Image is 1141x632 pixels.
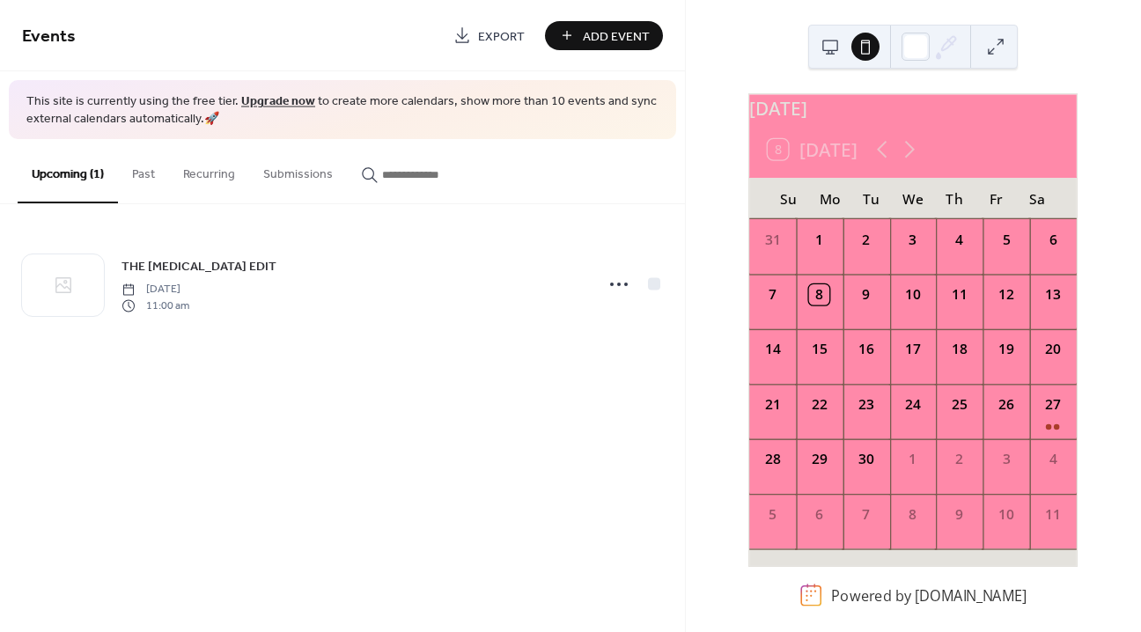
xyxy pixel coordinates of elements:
div: Th [934,178,975,219]
div: 5 [762,504,783,525]
div: 13 [1043,284,1064,305]
div: 8 [903,504,924,525]
div: 2 [856,230,876,250]
div: Su [768,178,809,219]
a: [DOMAIN_NAME] [915,585,1027,605]
div: 15 [809,340,829,360]
div: 18 [950,340,970,360]
div: Powered by [831,585,1027,605]
div: 20 [1043,340,1064,360]
div: Sa [1017,178,1058,219]
div: 11 [950,284,970,305]
div: 21 [762,394,783,415]
div: 3 [997,449,1017,469]
div: Mo [809,178,850,219]
a: THE [MEDICAL_DATA] EDIT [121,256,276,276]
div: 30 [856,449,876,469]
div: 10 [997,504,1017,525]
span: This site is currently using the free tier. to create more calendars, show more than 10 events an... [26,93,659,128]
div: 10 [903,284,924,305]
div: 28 [762,449,783,469]
button: Upcoming (1) [18,139,118,203]
div: Fr [975,178,1017,219]
span: 11:00 am [121,298,189,313]
div: 6 [1043,230,1064,250]
button: Past [118,139,169,202]
div: [DATE] [749,94,1077,121]
div: 4 [1043,449,1064,469]
div: 1 [809,230,829,250]
div: We [893,178,934,219]
div: 9 [950,504,970,525]
div: 4 [950,230,970,250]
div: 12 [997,284,1017,305]
div: 17 [903,340,924,360]
button: Submissions [249,139,347,202]
a: Export [440,21,538,50]
div: 22 [809,394,829,415]
span: [DATE] [121,282,189,298]
div: 23 [856,394,876,415]
span: Export [478,27,525,46]
div: 16 [856,340,876,360]
div: 6 [809,504,829,525]
div: 24 [903,394,924,415]
span: THE [MEDICAL_DATA] EDIT [121,258,276,276]
span: Events [22,19,76,54]
button: Recurring [169,139,249,202]
div: 14 [762,340,783,360]
div: 25 [950,394,970,415]
div: 29 [809,449,829,469]
div: 9 [856,284,876,305]
div: 19 [997,340,1017,360]
div: 2 [950,449,970,469]
div: 3 [903,230,924,250]
div: 7 [762,284,783,305]
div: Tu [851,178,893,219]
div: 7 [856,504,876,525]
div: 31 [762,230,783,250]
div: 1 [903,449,924,469]
div: 5 [997,230,1017,250]
div: 27 [1043,394,1064,415]
div: 26 [997,394,1017,415]
button: Add Event [545,21,663,50]
span: Add Event [583,27,650,46]
div: 8 [809,284,829,305]
div: 11 [1043,504,1064,525]
a: Upgrade now [241,90,315,114]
